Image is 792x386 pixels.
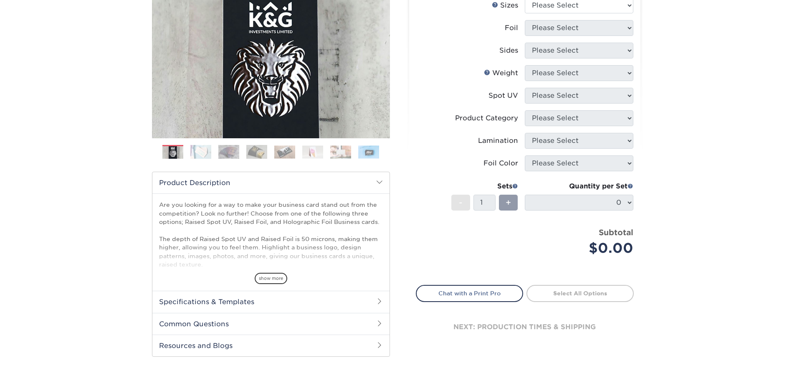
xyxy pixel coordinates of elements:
[526,285,634,302] a: Select All Options
[190,145,211,159] img: Business Cards 02
[152,313,390,335] h2: Common Questions
[531,238,633,258] div: $0.00
[525,181,633,191] div: Quantity per Set
[455,113,518,123] div: Product Category
[274,145,295,158] img: Business Cards 05
[218,145,239,159] img: Business Cards 03
[152,335,390,356] h2: Resources and Blogs
[505,23,518,33] div: Foil
[506,196,511,209] span: +
[159,201,383,362] p: Are you looking for a way to make your business card stand out from the competition? Look no furt...
[255,273,287,284] span: show more
[492,0,518,10] div: Sizes
[330,145,351,158] img: Business Cards 07
[162,142,183,163] img: Business Cards 01
[152,172,390,193] h2: Product Description
[488,91,518,101] div: Spot UV
[599,228,633,237] strong: Subtotal
[478,136,518,146] div: Lamination
[358,145,379,158] img: Business Cards 08
[246,145,267,159] img: Business Cards 04
[484,68,518,78] div: Weight
[459,196,463,209] span: -
[416,285,523,302] a: Chat with a Print Pro
[499,46,518,56] div: Sides
[483,158,518,168] div: Foil Color
[451,181,518,191] div: Sets
[152,291,390,312] h2: Specifications & Templates
[302,145,323,158] img: Business Cards 06
[416,302,634,352] div: next: production times & shipping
